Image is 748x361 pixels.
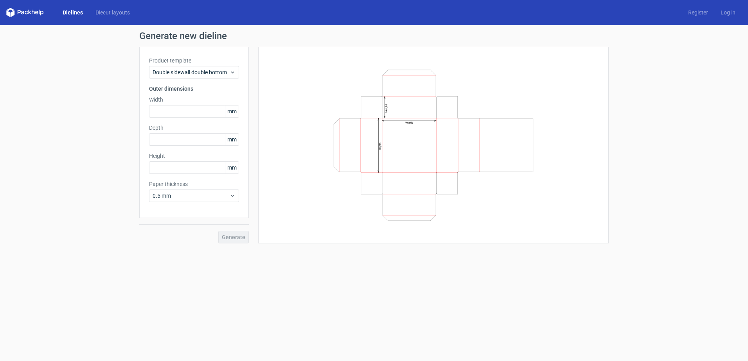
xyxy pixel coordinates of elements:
label: Width [149,96,239,104]
a: Register [682,9,714,16]
label: Height [149,152,239,160]
span: mm [225,105,239,117]
span: mm [225,162,239,173]
a: Log in [714,9,742,16]
text: Depth [378,143,382,150]
h1: Generate new dieline [139,31,609,41]
label: Depth [149,124,239,132]
a: Diecut layouts [89,9,136,16]
a: Dielines [56,9,89,16]
label: Product template [149,57,239,64]
span: mm [225,134,239,145]
label: Paper thickness [149,180,239,188]
text: Height [385,104,388,112]
span: 0.5 mm [153,192,230,200]
span: Double sidewall double bottom [153,68,230,76]
text: Width [405,121,413,125]
h3: Outer dimensions [149,85,239,93]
